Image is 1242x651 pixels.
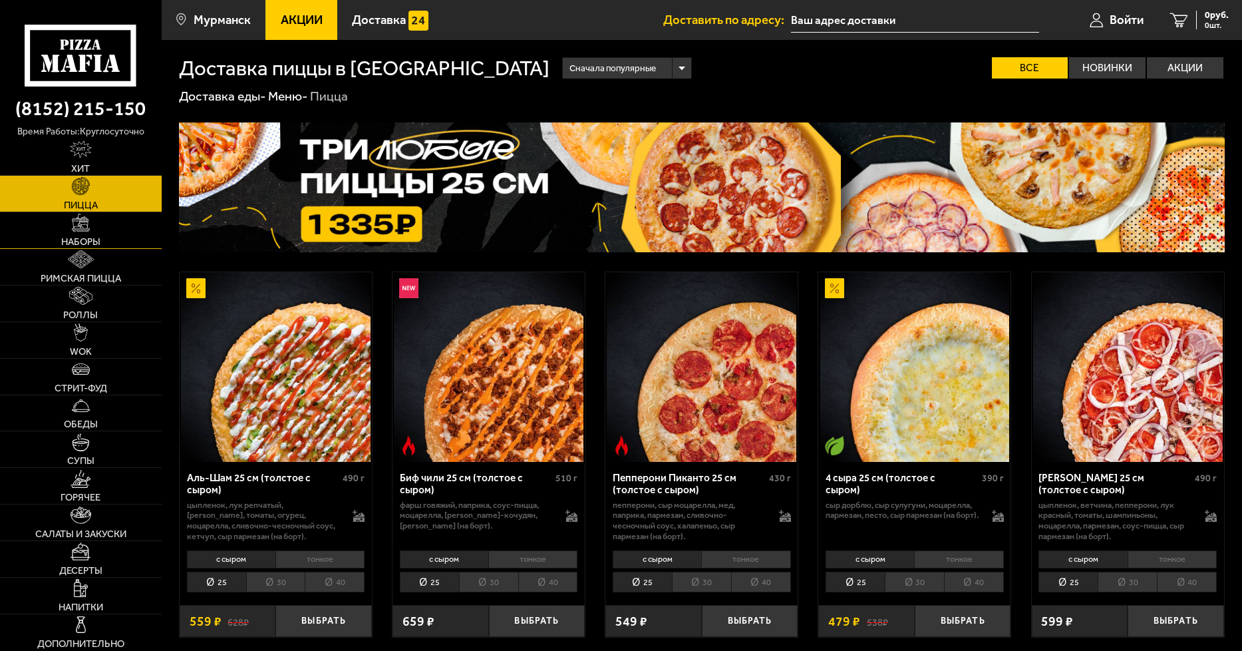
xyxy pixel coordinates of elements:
[63,310,98,320] span: Роллы
[59,602,103,612] span: Напитки
[769,473,791,484] span: 430 г
[179,89,266,104] a: Доставка еды-
[613,472,766,497] div: Пепперони Пиканто 25 см (толстое с сыром)
[915,605,1011,637] button: Выбрать
[275,605,372,637] button: Выбрать
[1032,272,1224,462] a: Петровская 25 см (толстое с сыром)
[825,436,844,455] img: Вегетарианское блюдо
[518,572,578,592] li: 40
[982,473,1004,484] span: 390 г
[402,615,434,628] span: 659 ₽
[826,500,979,521] p: сыр дорблю, сыр сулугуни, моцарелла, пармезан, песто, сыр пармезан (на борт).
[1157,572,1217,592] li: 40
[612,436,631,455] img: Острое блюдо
[867,615,888,628] s: 538 ₽
[187,550,275,569] li: с сыром
[187,500,340,541] p: цыпленок, лук репчатый, [PERSON_NAME], томаты, огурец, моцарелла, сливочно-чесночный соус, кетчуп...
[55,383,107,393] span: Стрит-фуд
[187,572,246,592] li: 25
[41,274,121,284] span: Римская пицца
[71,164,90,174] span: Хит
[820,272,1010,462] img: 4 сыра 25 см (толстое с сыром)
[825,278,844,298] img: Акционный
[613,550,701,569] li: с сыром
[268,89,308,104] a: Меню-
[731,572,791,592] li: 40
[944,572,1004,592] li: 40
[281,14,323,27] span: Акции
[394,272,583,462] img: Биф чили 25 см (толстое с сыром)
[914,550,1003,569] li: тонкое
[701,550,790,569] li: тонкое
[615,615,647,628] span: 549 ₽
[1069,57,1146,79] label: Новинки
[1195,473,1217,484] span: 490 г
[190,615,222,628] span: 559 ₽
[64,419,98,429] span: Обеды
[1038,472,1191,497] div: [PERSON_NAME] 25 см (толстое с сыром)
[400,572,459,592] li: 25
[61,493,100,503] span: Горячее
[399,436,418,455] img: Острое блюдо
[1128,605,1224,637] button: Выбрать
[613,500,766,541] p: пепперони, сыр Моцарелла, мед, паприка, пармезан, сливочно-чесночный соус, халапеньо, сыр пармеза...
[663,14,791,27] span: Доставить по адресу:
[818,272,1010,462] a: АкционныйВегетарианское блюдо4 сыра 25 см (толстое с сыром)
[555,473,577,484] span: 510 г
[605,272,798,462] a: Острое блюдоПепперони Пиканто 25 см (толстое с сыром)
[59,566,102,576] span: Десерты
[187,472,340,497] div: Аль-Шам 25 см (толстое с сыром)
[194,14,251,27] span: Мурманск
[400,472,553,497] div: Биф чили 25 см (толстое с сыром)
[1205,11,1229,20] span: 0 руб.
[181,272,371,462] img: Аль-Шам 25 см (толстое с сыром)
[569,56,656,81] span: Сначала популярные
[1128,550,1217,569] li: тонкое
[459,572,518,592] li: 30
[702,605,798,637] button: Выбрать
[1038,572,1098,592] li: 25
[310,88,348,105] div: Пицца
[791,8,1039,33] input: Ваш адрес доставки
[228,615,249,628] s: 628 ₽
[399,278,418,298] img: Новинка
[179,58,549,79] h1: Доставка пиццы в [GEOGRAPHIC_DATA]
[64,200,98,210] span: Пицца
[1205,21,1229,29] span: 0 шт.
[1038,550,1127,569] li: с сыром
[1098,572,1157,592] li: 30
[992,57,1068,79] label: Все
[672,572,731,592] li: 30
[392,272,585,462] a: НовинкаОстрое блюдоБиф чили 25 см (толстое с сыром)
[826,550,914,569] li: с сыром
[180,272,372,462] a: АкционныйАль-Шам 25 см (толстое с сыром)
[35,529,126,539] span: Салаты и закуски
[186,278,206,298] img: Акционный
[828,615,860,628] span: 479 ₽
[70,347,92,357] span: WOK
[400,550,488,569] li: с сыром
[826,472,979,497] div: 4 сыра 25 см (толстое с сыром)
[61,237,100,247] span: Наборы
[352,14,406,27] span: Доставка
[489,605,585,637] button: Выбрать
[400,500,553,531] p: фарш говяжий, паприка, соус-пицца, моцарелла, [PERSON_NAME]-кочудян, [PERSON_NAME] (на борт).
[613,572,672,592] li: 25
[408,11,428,30] img: 15daf4d41897b9f0e9f617042186c801.svg
[37,639,124,649] span: Дополнительно
[1038,500,1191,541] p: цыпленок, ветчина, пепперони, лук красный, томаты, шампиньоны, моцарелла, пармезан, соус-пицца, с...
[607,272,796,462] img: Пепперони Пиканто 25 см (толстое с сыром)
[1147,57,1223,79] label: Акции
[305,572,365,592] li: 40
[488,550,577,569] li: тонкое
[826,572,885,592] li: 25
[246,572,305,592] li: 30
[1110,14,1144,27] span: Войти
[1041,615,1073,628] span: 599 ₽
[343,473,365,484] span: 490 г
[1033,272,1223,462] img: Петровская 25 см (толстое с сыром)
[67,456,94,466] span: Супы
[885,572,944,592] li: 30
[275,550,365,569] li: тонкое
